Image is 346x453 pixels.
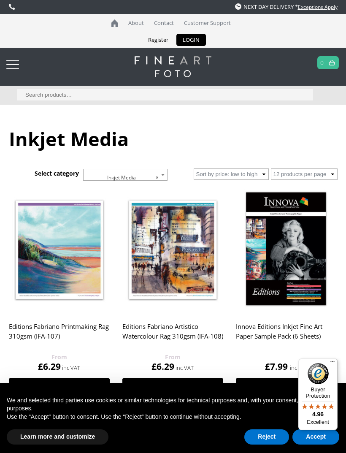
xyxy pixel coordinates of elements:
[9,378,110,394] a: Select options for “Editions Fabriano Printmaking Rag 310gsm (IFA-107)”
[292,429,339,445] button: Accept
[122,378,224,394] a: Select options for “Editions Fabriano Artistico Watercolour Rag 310gsm (IFA-108)”
[7,413,339,421] p: Use the “Accept” button to consent. Use the “Reject” button to continue without accepting.
[17,89,313,100] input: Search products…
[236,187,337,313] img: Innova Editions Inkjet Fine Art Paper Sample Pack (6 Sheets)
[265,361,288,372] bdi: 7.99
[298,386,338,399] p: Buyer Protection
[84,169,167,186] span: Inkjet Media
[298,3,338,11] a: Exceptions Apply
[236,378,337,394] a: Add to basket: “Innova Editions Inkjet Fine Art Paper Sample Pack (6 Sheets)”
[312,411,324,418] span: 4.96
[150,14,178,32] a: Contact
[176,34,206,46] a: LOGIN
[151,361,157,372] span: £
[122,318,224,352] h2: Editions Fabriano Artistico Watercolour Rag 310gsm (IFA-108)
[236,187,337,373] a: Innova Editions Inkjet Fine Art Paper Sample Pack (6 Sheets) £7.99 inc VAT
[308,363,329,384] img: Trusted Shops Trustmark
[9,187,110,373] a: Editions Fabriano Printmaking Rag 310gsm (IFA-107) £6.29
[135,56,211,77] img: logo-white.svg
[320,57,324,69] a: 0
[180,14,235,32] a: Customer Support
[9,318,110,352] h2: Editions Fabriano Printmaking Rag 310gsm (IFA-107)
[265,361,270,372] span: £
[298,358,338,430] button: Trusted Shops TrustmarkBuyer Protection4.96Excellent
[236,318,337,352] h2: Innova Editions Inkjet Fine Art Paper Sample Pack (6 Sheets)
[83,169,168,181] span: Inkjet Media
[244,429,289,445] button: Reject
[235,3,294,11] span: NEXT DAY DELIVERY
[35,169,79,177] h3: Select category
[327,358,338,369] button: Menu
[9,187,110,313] img: Editions Fabriano Printmaking Rag 310gsm (IFA-107)
[142,34,175,46] a: Register
[329,60,335,65] img: basket.svg
[7,429,108,445] button: Learn more and customize
[124,14,148,32] a: About
[9,126,338,152] h1: Inkjet Media
[38,361,43,372] span: £
[156,172,159,184] span: ×
[38,361,61,372] bdi: 6.29
[122,187,224,373] a: Editions Fabriano Artistico Watercolour Rag 310gsm (IFA-108) £6.29
[235,3,241,10] img: time.svg
[290,363,308,373] strong: inc VAT
[7,396,339,413] p: We and selected third parties use cookies or similar technologies for technical purposes and, wit...
[151,361,174,372] bdi: 6.29
[9,4,15,10] img: phone.svg
[194,168,269,180] select: Shop order
[122,187,224,313] img: Editions Fabriano Artistico Watercolour Rag 310gsm (IFA-108)
[298,419,338,426] p: Excellent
